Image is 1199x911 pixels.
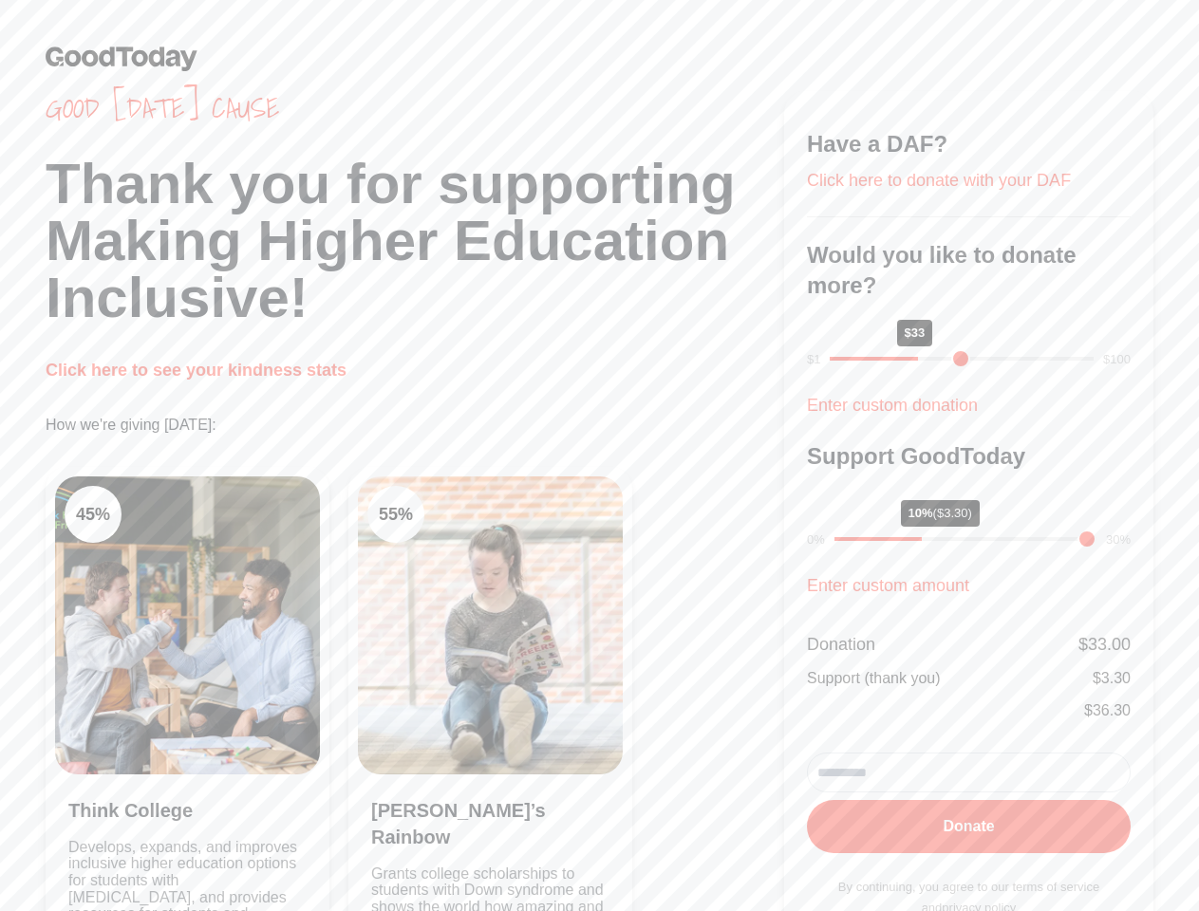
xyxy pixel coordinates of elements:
[807,530,825,549] div: 0%
[1084,699,1131,722] div: $
[46,414,784,437] p: How we're giving [DATE]:
[367,486,424,543] div: 55 %
[1103,350,1131,369] div: $100
[807,350,820,369] div: $1
[358,476,623,774] img: Clean Cooking Alliance
[46,361,347,380] a: Click here to see your kindness stats
[807,441,1131,472] h3: Support GoodToday
[1101,670,1131,686] span: 3.30
[46,156,784,326] h1: Thank you for supporting Making Higher Education Inclusive!
[807,800,1131,853] button: Donate
[807,396,978,415] a: Enter custom donation
[68,797,307,824] h3: Think College
[807,129,1131,159] h3: Have a DAF?
[371,797,609,850] h3: [PERSON_NAME]’s Rainbow
[807,171,1071,190] a: Click here to donate with your DAF
[46,46,197,71] img: GoodToday
[807,576,969,595] a: Enter custom amount
[55,476,320,774] img: Clean Air Task Force
[1106,530,1131,549] div: 30%
[807,240,1131,301] h3: Would you like to donate more?
[901,500,980,527] div: 10%
[1078,631,1131,658] div: $
[807,667,941,690] div: Support (thank you)
[1093,667,1131,690] div: $
[807,631,875,658] div: Donation
[1088,635,1131,654] span: 33.00
[897,320,933,346] div: $33
[933,506,972,520] span: ($3.30)
[46,91,784,125] span: Good [DATE] cause
[65,486,122,543] div: 45 %
[1093,702,1131,718] span: 36.30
